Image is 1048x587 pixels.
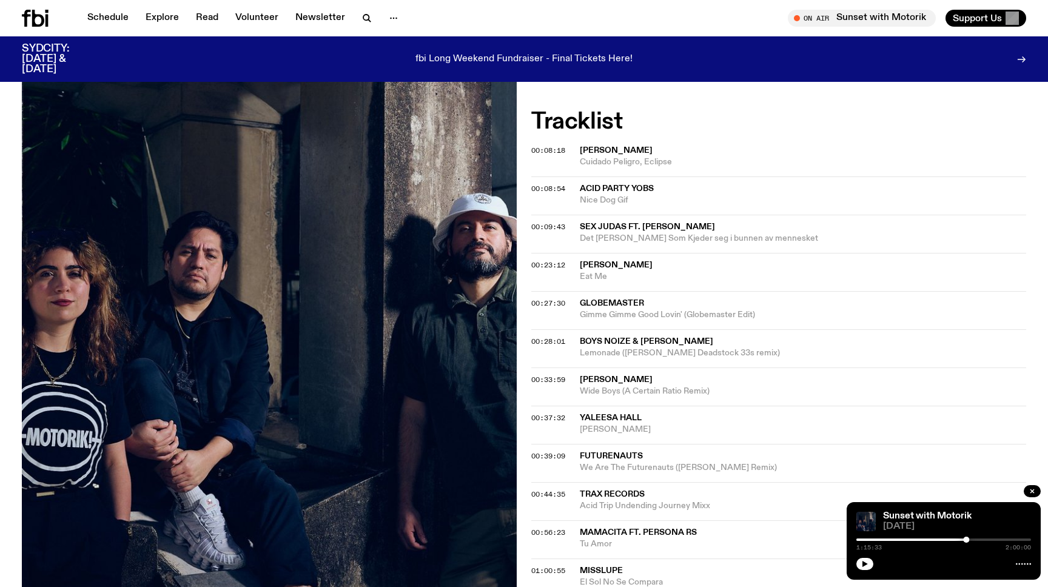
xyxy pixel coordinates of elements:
[856,545,882,551] span: 1:15:33
[883,522,1031,531] span: [DATE]
[946,10,1026,27] button: Support Us
[531,413,565,423] span: 00:37:32
[531,111,1026,133] h2: Tracklist
[580,156,1026,168] span: Cuidado Peligro, Eclipse
[580,223,715,231] span: Sex Judas ft. [PERSON_NAME]
[531,337,565,346] span: 00:28:01
[580,261,653,269] span: [PERSON_NAME]
[531,528,565,537] span: 00:56:23
[580,538,1026,550] span: Tu Amor
[580,233,1026,244] span: Det [PERSON_NAME] Som Kjeder seg i bunnen av mennesket
[580,462,1026,474] span: We Are The Futurenauts ([PERSON_NAME] Remix)
[189,10,226,27] a: Read
[580,424,1026,435] span: [PERSON_NAME]
[580,375,653,384] span: [PERSON_NAME]
[531,260,565,270] span: 00:23:12
[580,490,645,498] span: TRAX RECORDS
[580,566,623,575] span: MissLupe
[580,271,1026,283] span: Eat Me
[580,452,643,460] span: Futurenauts
[580,337,713,346] span: Boys Noize & [PERSON_NAME]
[138,10,186,27] a: Explore
[531,146,565,155] span: 00:08:18
[531,489,565,499] span: 00:44:35
[788,10,936,27] button: On AirSunset with Motorik
[580,386,1026,397] span: Wide Boys (A Certain Ratio Remix)
[580,309,1026,321] span: Gimme Gimme Good Lovin' (Globemaster Edit)
[531,222,565,232] span: 00:09:43
[228,10,286,27] a: Volunteer
[883,511,972,521] a: Sunset with Motorik
[953,13,1002,24] span: Support Us
[580,299,644,307] span: Globemaster
[580,146,653,155] span: [PERSON_NAME]
[531,298,565,308] span: 00:27:30
[288,10,352,27] a: Newsletter
[531,451,565,461] span: 00:39:09
[1006,545,1031,551] span: 2:00:00
[531,566,565,575] span: 01:00:55
[80,10,136,27] a: Schedule
[580,184,654,193] span: Acid Party Yobs
[580,414,642,422] span: Yaleesa Hall
[580,528,697,537] span: Mamacita ft. Persona RS
[580,195,1026,206] span: Nice Dog Gif
[22,44,99,75] h3: SYDCITY: [DATE] & [DATE]
[531,184,565,193] span: 00:08:54
[415,54,633,65] p: fbi Long Weekend Fundraiser - Final Tickets Here!
[580,347,1026,359] span: Lemonade ([PERSON_NAME] Deadstock 33s remix)
[580,500,1026,512] span: Acid Trip Undending Journey Mixx
[531,375,565,384] span: 00:33:59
